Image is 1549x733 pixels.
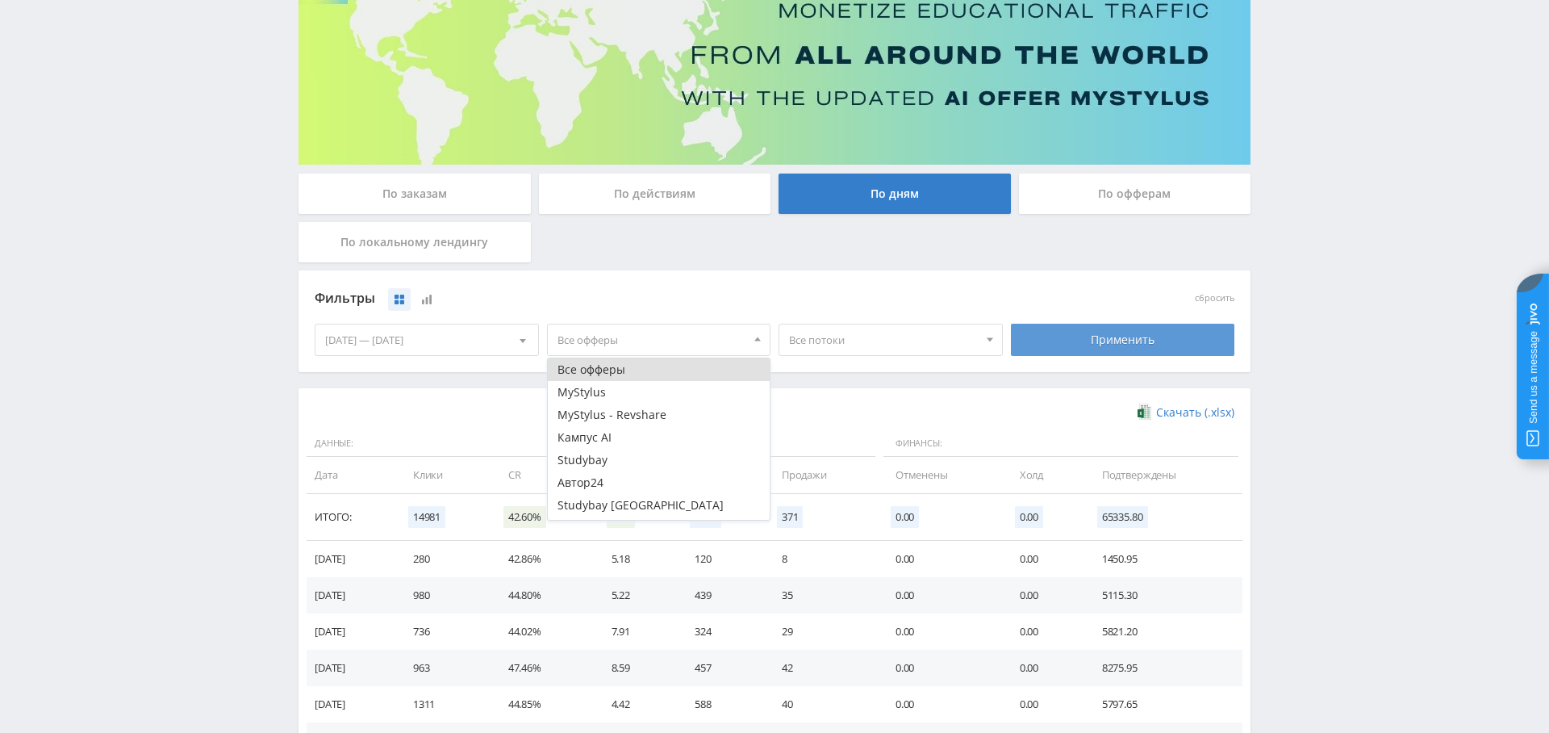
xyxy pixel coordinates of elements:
td: 47.46% [492,650,595,686]
button: Кампус AI [548,426,770,449]
button: сбросить [1195,293,1234,304]
div: По действиям [539,174,771,214]
td: [DATE] [307,686,397,723]
div: [DATE] — [DATE] [315,325,538,355]
td: 5797.65 [1086,686,1242,723]
td: 8 [766,541,879,577]
td: 1450.95 [1086,541,1242,577]
span: Финансы: [883,430,1238,458]
div: По дням [779,174,1011,214]
td: 963 [397,650,492,686]
td: Отменены [879,457,1004,493]
button: Studybay [GEOGRAPHIC_DATA] [548,494,770,517]
td: 44.80% [492,577,595,614]
td: 44.02% [492,614,595,650]
span: Все офферы [557,325,746,355]
td: Продажи [766,457,879,493]
td: 0.00 [879,577,1004,614]
td: 5115.30 [1086,577,1242,614]
td: 0.00 [879,686,1004,723]
td: 0.00 [1004,541,1086,577]
td: 588 [678,686,766,723]
span: 0.00 [891,506,919,528]
td: 4.42 [595,686,678,723]
td: 324 [678,614,766,650]
td: 7.91 [595,614,678,650]
td: Дата [307,457,397,493]
td: 44.85% [492,686,595,723]
td: 0.00 [879,614,1004,650]
td: 42 [766,650,879,686]
button: MyStylus - Revshare [548,404,770,426]
button: Автор24 [548,471,770,494]
td: 42.86% [492,541,595,577]
div: По заказам [299,174,531,214]
button: Все офферы [548,358,770,381]
td: [DATE] [307,541,397,577]
span: 14981 [408,506,445,528]
span: 371 [777,506,804,528]
td: 120 [678,541,766,577]
td: CR [492,457,595,493]
td: 5821.20 [1086,614,1242,650]
td: Подтверждены [1086,457,1242,493]
span: 0.00 [1015,506,1043,528]
td: Клики [397,457,492,493]
span: Данные: [307,430,674,458]
td: 5.22 [595,577,678,614]
td: 439 [678,577,766,614]
button: MyStylus [548,381,770,404]
td: 35 [766,577,879,614]
td: 40 [766,686,879,723]
td: Холд [1004,457,1086,493]
span: Все потоки [789,325,978,355]
span: 42.60% [503,506,546,528]
td: Итого: [307,494,397,541]
td: [DATE] [307,650,397,686]
td: 8.59 [595,650,678,686]
button: Study AI (RevShare) [548,517,770,539]
button: Studybay [548,449,770,471]
td: 0.00 [1004,650,1086,686]
img: xlsx [1138,404,1151,420]
td: 457 [678,650,766,686]
div: По офферам [1019,174,1251,214]
div: Применить [1011,324,1235,356]
div: Фильтры [315,287,1003,311]
td: 0.00 [1004,686,1086,723]
td: 736 [397,614,492,650]
a: Скачать (.xlsx) [1138,404,1234,421]
td: [DATE] [307,577,397,614]
td: 0.00 [879,650,1004,686]
td: [DATE] [307,614,397,650]
td: 8275.95 [1086,650,1242,686]
td: 0.00 [1004,577,1086,614]
td: 0.00 [1004,614,1086,650]
div: По локальному лендингу [299,222,531,262]
td: 0.00 [879,541,1004,577]
td: 5.18 [595,541,678,577]
td: 29 [766,614,879,650]
td: 280 [397,541,492,577]
span: Скачать (.xlsx) [1156,406,1234,419]
td: 1311 [397,686,492,723]
td: 980 [397,577,492,614]
span: Действия: [683,430,875,458]
span: 65335.80 [1097,506,1148,528]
